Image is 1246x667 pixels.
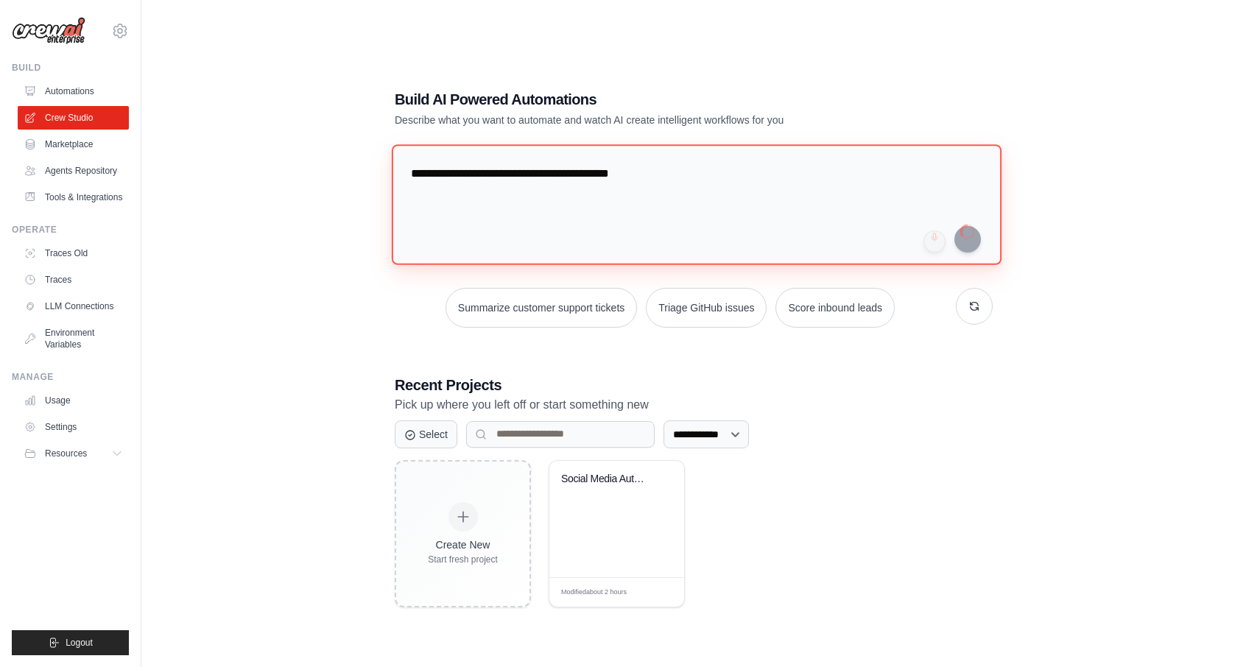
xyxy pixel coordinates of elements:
[18,415,129,439] a: Settings
[18,268,129,292] a: Traces
[428,554,498,565] div: Start fresh project
[446,288,637,328] button: Summarize customer support tickets
[1172,596,1246,667] div: 채팅 위젯
[18,106,129,130] a: Crew Studio
[395,375,993,395] h3: Recent Projects
[45,448,87,459] span: Resources
[956,288,993,325] button: Get new suggestions
[1172,596,1246,667] iframe: Chat Widget
[775,288,895,328] button: Score inbound leads
[561,587,627,598] span: Modified about 2 hours
[18,80,129,103] a: Automations
[18,133,129,156] a: Marketplace
[18,159,129,183] a: Agents Repository
[18,389,129,412] a: Usage
[395,420,457,448] button: Select
[12,224,129,236] div: Operate
[66,637,93,649] span: Logout
[650,587,662,598] span: Edit
[395,113,890,127] p: Describe what you want to automate and watch AI create intelligent workflows for you
[18,321,129,356] a: Environment Variables
[18,442,129,465] button: Resources
[395,89,890,110] h1: Build AI Powered Automations
[428,537,498,552] div: Create New
[561,473,650,486] div: Social Media Automation Suite
[923,230,946,253] button: Click to speak your automation idea
[12,17,85,45] img: Logo
[18,294,129,318] a: LLM Connections
[646,288,767,328] button: Triage GitHub issues
[12,371,129,383] div: Manage
[12,62,129,74] div: Build
[18,241,129,265] a: Traces Old
[12,630,129,655] button: Logout
[395,395,993,414] p: Pick up where you left off or start something new
[18,186,129,209] a: Tools & Integrations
